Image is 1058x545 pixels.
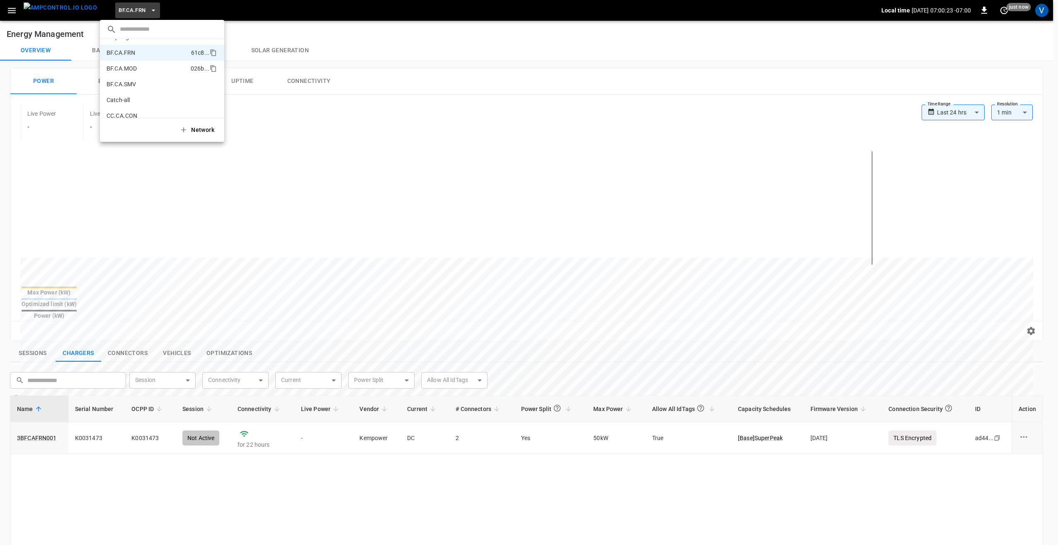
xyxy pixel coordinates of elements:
p: BF.CA.FRN [107,49,188,57]
div: copy [209,63,218,73]
p: BF.CA.MOD [107,64,187,73]
button: Network [175,122,221,139]
p: Catch-all [107,96,187,104]
p: BF.CA.SMV [107,80,189,88]
div: copy [209,48,218,58]
p: CC.CA.CON [107,112,187,120]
